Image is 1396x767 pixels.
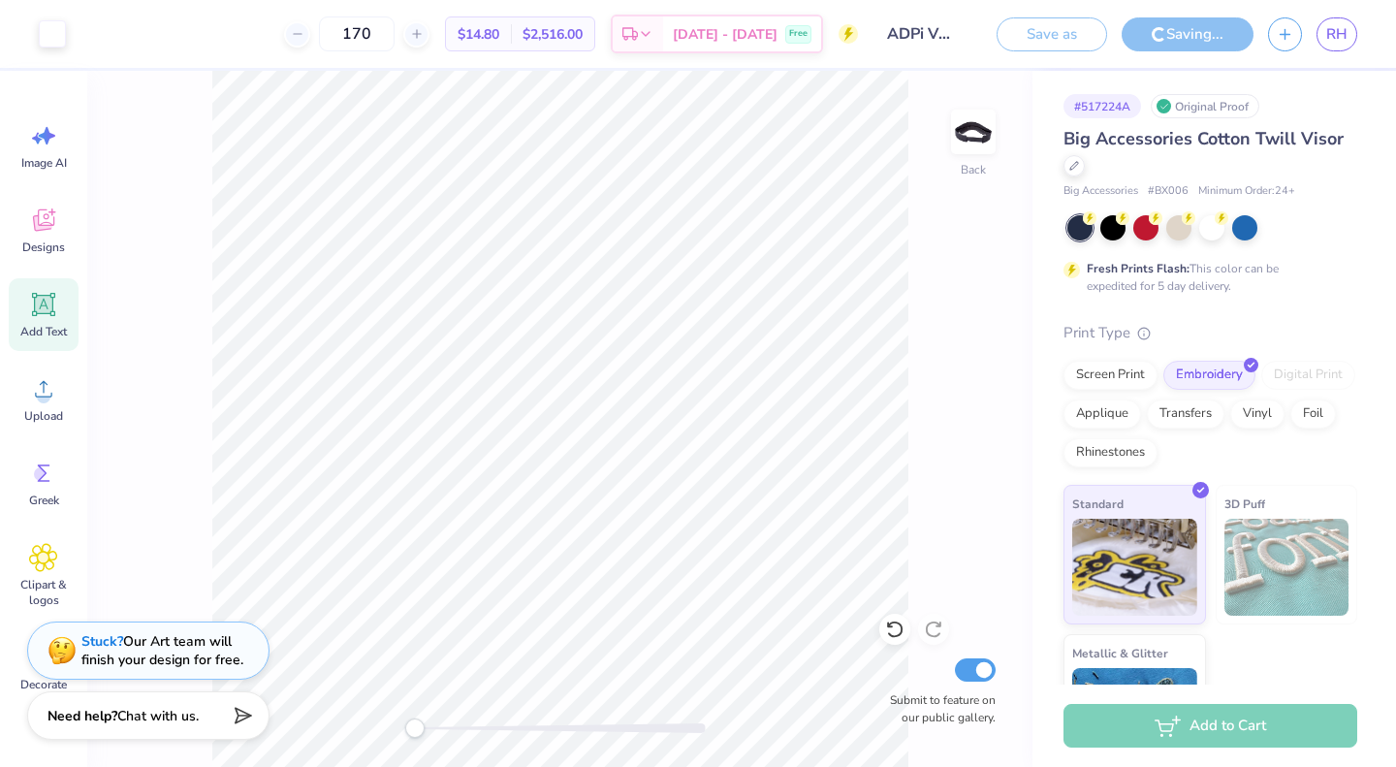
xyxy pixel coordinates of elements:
[1290,399,1336,429] div: Foil
[961,161,986,178] div: Back
[29,493,59,508] span: Greek
[1072,668,1197,765] img: Metallic & Glitter
[1063,127,1344,150] span: Big Accessories Cotton Twill Visor
[1147,399,1224,429] div: Transfers
[1230,399,1285,429] div: Vinyl
[22,240,65,255] span: Designs
[1148,183,1189,200] span: # BX006
[1224,519,1349,616] img: 3D Puff
[879,691,996,726] label: Submit to feature on our public gallery.
[673,24,777,45] span: [DATE] - [DATE]
[1063,322,1357,344] div: Print Type
[24,408,63,424] span: Upload
[1224,494,1265,514] span: 3D Puff
[81,632,243,669] div: Our Art team will finish your design for free.
[405,719,425,738] div: Accessibility label
[1087,261,1190,276] strong: Fresh Prints Flash:
[20,324,67,339] span: Add Text
[789,27,808,41] span: Free
[1063,438,1158,467] div: Rhinestones
[1072,519,1197,616] img: Standard
[81,632,123,651] strong: Stuck?
[1317,17,1357,51] a: RH
[1326,23,1348,46] span: RH
[458,24,499,45] span: $14.80
[523,24,583,45] span: $2,516.00
[1198,183,1295,200] span: Minimum Order: 24 +
[20,677,67,692] span: Decorate
[1063,399,1141,429] div: Applique
[1261,361,1355,390] div: Digital Print
[1063,94,1141,118] div: # 517224A
[872,15,968,53] input: Untitled Design
[117,707,199,725] span: Chat with us.
[21,155,67,171] span: Image AI
[1072,643,1168,663] span: Metallic & Glitter
[1087,260,1325,295] div: This color can be expedited for 5 day delivery.
[1163,361,1255,390] div: Embroidery
[48,707,117,725] strong: Need help?
[319,16,395,51] input: – –
[1063,361,1158,390] div: Screen Print
[1072,494,1124,514] span: Standard
[1151,94,1259,118] div: Original Proof
[954,112,993,151] img: Back
[1063,183,1138,200] span: Big Accessories
[12,577,76,608] span: Clipart & logos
